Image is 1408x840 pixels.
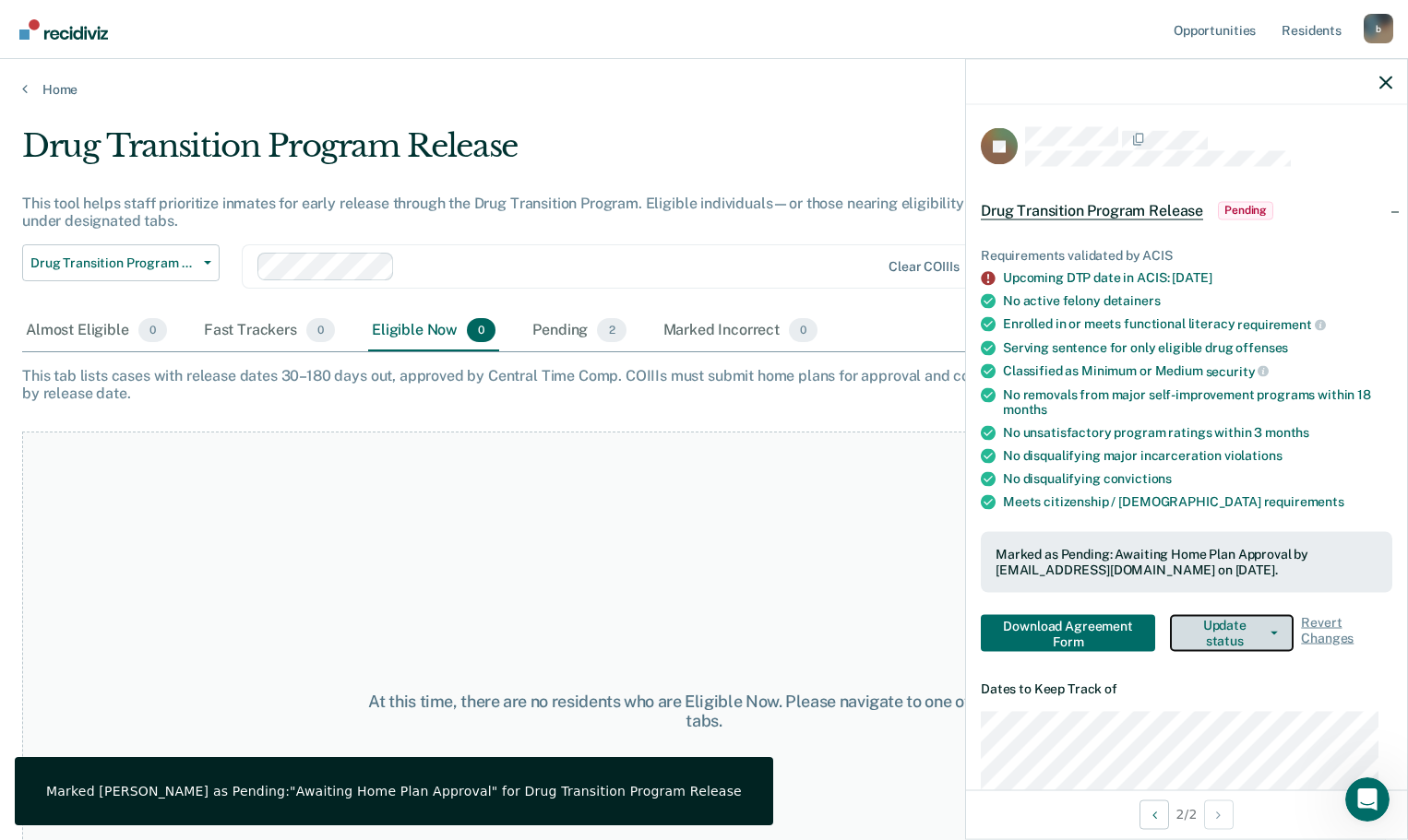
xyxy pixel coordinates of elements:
button: Update status [1170,614,1294,651]
iframe: Intercom live chat [1345,777,1390,822]
span: offenses [1235,339,1288,354]
button: Profile dropdown button [1364,14,1393,43]
span: detainers [1104,293,1161,308]
div: Drug Transition Program Release [22,127,1079,180]
div: Enrolled in or meets functional literacy [1003,316,1392,333]
div: Upcoming DTP date in ACIS: [DATE] [1003,270,1392,286]
div: Clear COIIIs [889,259,959,275]
span: Drug Transition Program Release [30,255,197,271]
div: Pending [529,311,629,351]
div: Drug Transition Program ReleasePending [966,181,1407,240]
div: This tool helps staff prioritize inmates for early release through the Drug Transition Program. E... [22,195,1079,230]
span: violations [1224,448,1283,463]
div: Serving sentence for only eligible drug [1003,339,1392,355]
div: No disqualifying major incarceration [1003,448,1392,464]
div: This tab lists cases with release dates 30–180 days out, approved by Central Time Comp. COIIIs mu... [22,367,1386,402]
div: Meets citizenship / [DEMOGRAPHIC_DATA] [1003,494,1392,510]
dt: Dates to Keep Track of [981,680,1392,696]
img: Recidiviz [19,19,108,40]
span: Revert Changes [1301,614,1392,651]
div: Marked Incorrect [660,311,822,351]
div: Marked as Pending: Awaiting Home Plan Approval by [EMAIL_ADDRESS][DOMAIN_NAME] on [DATE]. [996,547,1378,578]
span: months [1265,425,1309,440]
div: No removals from major self-improvement programs within 18 [1003,386,1392,418]
span: Pending [1218,201,1273,219]
span: convictions [1104,471,1172,486]
span: 0 [789,318,817,342]
a: Navigate to form link [981,614,1163,651]
div: No disqualifying [1003,471,1392,487]
div: 2 / 2 [966,789,1407,838]
button: Next Opportunity [1204,799,1234,829]
div: At this time, there are no residents who are Eligible Now. Please navigate to one of the other tabs. [364,692,1044,731]
span: requirement [1237,317,1325,332]
div: b [1364,14,1393,43]
div: Eligible Now [368,311,499,351]
button: Previous Opportunity [1140,799,1169,829]
div: Classified as Minimum or Medium [1003,362,1392,379]
div: Requirements validated by ACIS [981,247,1392,263]
span: requirements [1264,494,1344,509]
div: Almost Eligible [22,311,171,351]
span: 2 [597,318,626,342]
div: No active felony [1003,293,1392,309]
div: No unsatisfactory program ratings within 3 [1003,425,1392,441]
span: 0 [138,318,167,342]
span: security [1206,363,1270,378]
span: 0 [306,318,335,342]
span: 0 [467,318,495,342]
button: Download Agreement Form [981,614,1155,651]
div: Marked [PERSON_NAME] as Pending:"Awaiting Home Plan Approval" for Drug Transition Program Release [46,783,742,799]
span: months [1003,402,1047,417]
span: Drug Transition Program Release [981,201,1203,219]
a: Home [22,81,1386,98]
div: Fast Trackers [200,311,339,351]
